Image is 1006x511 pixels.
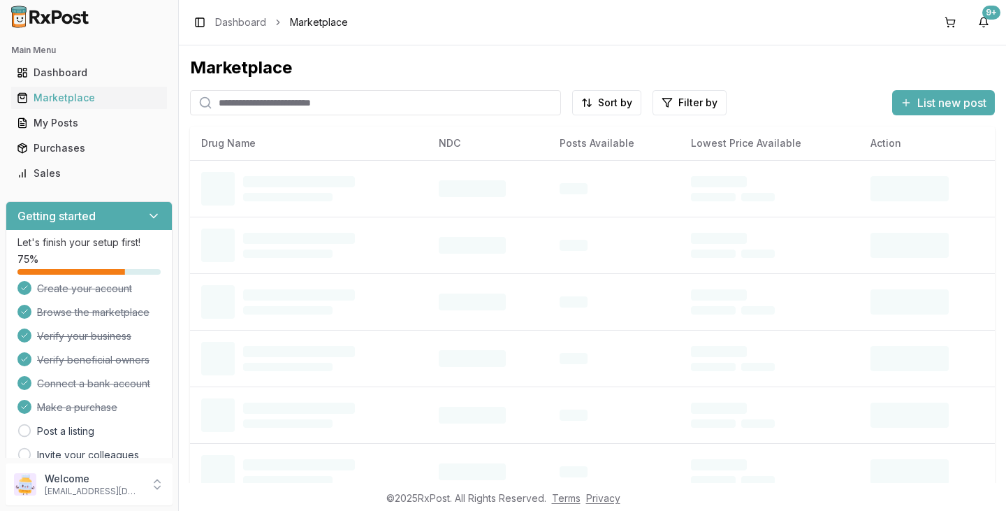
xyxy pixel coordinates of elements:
a: Marketplace [11,85,167,110]
div: Sales [17,166,161,180]
button: Dashboard [6,62,173,84]
h3: Getting started [17,208,96,224]
p: [EMAIL_ADDRESS][DOMAIN_NAME] [45,486,142,497]
button: 9+ [972,11,995,34]
a: Dashboard [11,60,167,85]
a: Terms [552,492,581,504]
th: Lowest Price Available [680,127,859,160]
button: Filter by [653,90,727,115]
nav: breadcrumb [215,15,348,29]
span: Make a purchase [37,401,117,415]
span: Connect a bank account [37,377,150,391]
a: Post a listing [37,424,94,438]
th: NDC [428,127,548,160]
div: Dashboard [17,66,161,80]
th: Drug Name [190,127,428,160]
a: Purchases [11,136,167,161]
span: Verify your business [37,329,131,343]
div: My Posts [17,116,161,130]
a: Sales [11,161,167,186]
a: My Posts [11,110,167,136]
span: Browse the marketplace [37,305,150,319]
div: 9+ [982,6,1000,20]
span: Marketplace [290,15,348,29]
button: Purchases [6,137,173,159]
span: Verify beneficial owners [37,353,150,367]
button: Sales [6,162,173,185]
span: Filter by [678,96,717,110]
span: List new post [917,94,986,111]
h2: Main Menu [11,45,167,56]
a: List new post [892,97,995,111]
button: Marketplace [6,87,173,109]
div: Purchases [17,141,161,155]
button: My Posts [6,112,173,134]
button: Sort by [572,90,641,115]
div: Marketplace [190,57,995,79]
span: Sort by [598,96,632,110]
button: List new post [892,90,995,115]
img: User avatar [14,473,36,496]
a: Dashboard [215,15,266,29]
th: Action [859,127,996,160]
span: Create your account [37,282,132,296]
a: Privacy [586,492,620,504]
a: Invite your colleagues [37,448,139,462]
p: Welcome [45,472,142,486]
div: Marketplace [17,91,161,105]
th: Posts Available [548,127,680,160]
span: 75 % [17,252,38,266]
img: RxPost Logo [6,6,95,28]
p: Let's finish your setup first! [17,236,161,250]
